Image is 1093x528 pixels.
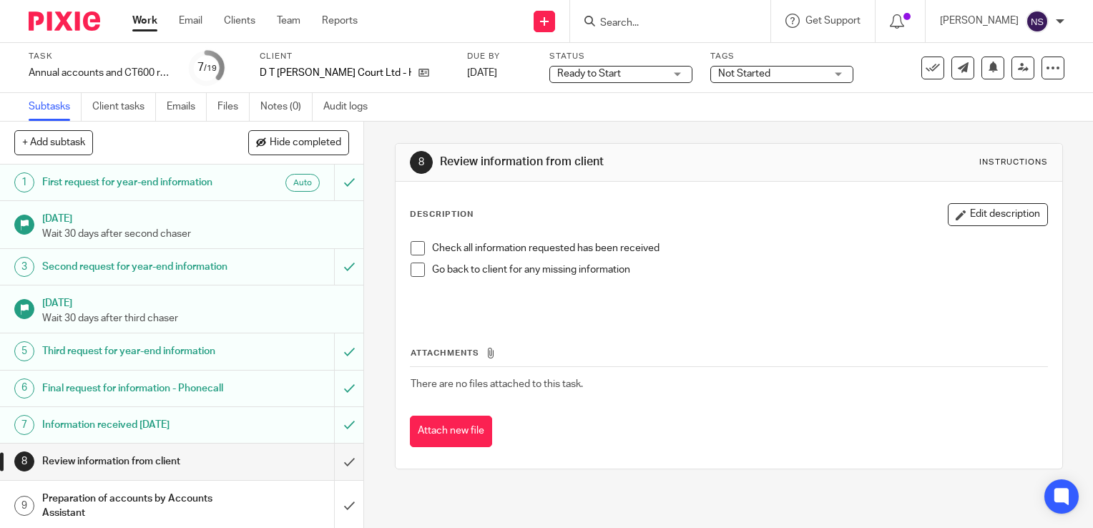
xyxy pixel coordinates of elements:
h1: Final request for information - Phonecall [42,378,227,399]
span: Hide completed [270,137,341,149]
small: /19 [204,64,217,72]
a: Client tasks [92,93,156,121]
label: Status [549,51,692,62]
p: Description [410,209,474,220]
a: Subtasks [29,93,82,121]
p: Go back to client for any missing information [432,263,1047,277]
a: Email [179,14,202,28]
label: Client [260,51,449,62]
button: Hide completed [248,130,349,155]
p: D T [PERSON_NAME] Court Ltd - HWB [260,66,411,80]
h1: [DATE] [42,208,350,226]
div: 6 [14,378,34,399]
div: Annual accounts and CT600 return - NON BOOKKEEPING CLIENTS [29,66,172,80]
span: Get Support [805,16,861,26]
img: Pixie [29,11,100,31]
a: Team [277,14,300,28]
div: 8 [410,151,433,174]
img: svg%3E [1026,10,1049,33]
h1: Review information from client [440,155,759,170]
label: Due by [467,51,531,62]
div: Instructions [979,157,1048,168]
h1: Review information from client [42,451,227,472]
div: 1 [14,172,34,192]
div: Auto [285,174,320,192]
div: 3 [14,257,34,277]
a: Reports [322,14,358,28]
div: 9 [14,496,34,516]
span: Ready to Start [557,69,621,79]
span: There are no files attached to this task. [411,379,583,389]
label: Tags [710,51,853,62]
button: + Add subtask [14,130,93,155]
a: Emails [167,93,207,121]
button: Attach new file [410,416,492,448]
div: 5 [14,341,34,361]
a: Audit logs [323,93,378,121]
a: Work [132,14,157,28]
div: 8 [14,451,34,471]
h1: [DATE] [42,293,350,311]
h1: Third request for year-end information [42,341,227,362]
div: 7 [14,415,34,435]
span: Not Started [718,69,770,79]
button: Edit description [948,203,1048,226]
h1: Information received [DATE] [42,414,227,436]
div: 7 [197,59,217,76]
span: Attachments [411,349,479,357]
h1: Preparation of accounts by Accounts Assistant [42,488,227,524]
a: Notes (0) [260,93,313,121]
p: Wait 30 days after third chaser [42,311,350,326]
h1: First request for year-end information [42,172,227,193]
p: Check all information requested has been received [432,241,1047,255]
input: Search [599,17,727,30]
p: Wait 30 days after second chaser [42,227,350,241]
a: Files [217,93,250,121]
h1: Second request for year-end information [42,256,227,278]
span: [DATE] [467,68,497,78]
p: [PERSON_NAME] [940,14,1019,28]
a: Clients [224,14,255,28]
label: Task [29,51,172,62]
